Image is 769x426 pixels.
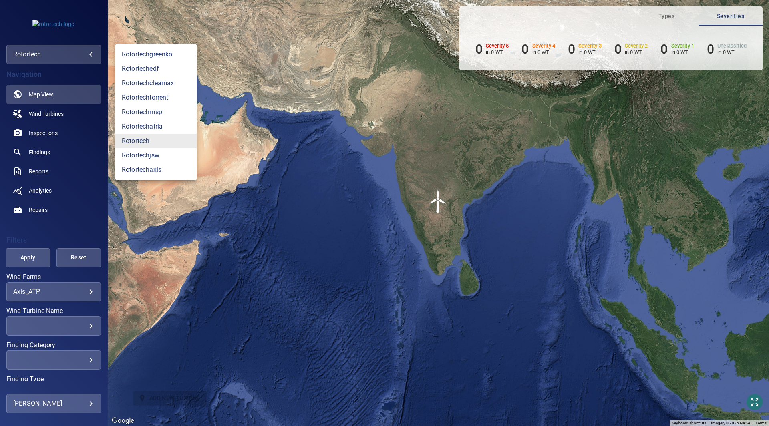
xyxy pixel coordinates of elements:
[115,163,197,177] a: rotortechaxis
[115,62,197,76] a: rotortechedf
[115,76,197,90] a: rotortechcleamax
[115,47,197,62] a: rotortechgreenko
[115,119,197,134] a: rotortechatria
[115,148,197,163] a: rotortechjsw
[115,134,197,148] a: rotortech
[115,105,197,119] a: rotortechmspl
[115,90,197,105] a: rotortechtorrent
